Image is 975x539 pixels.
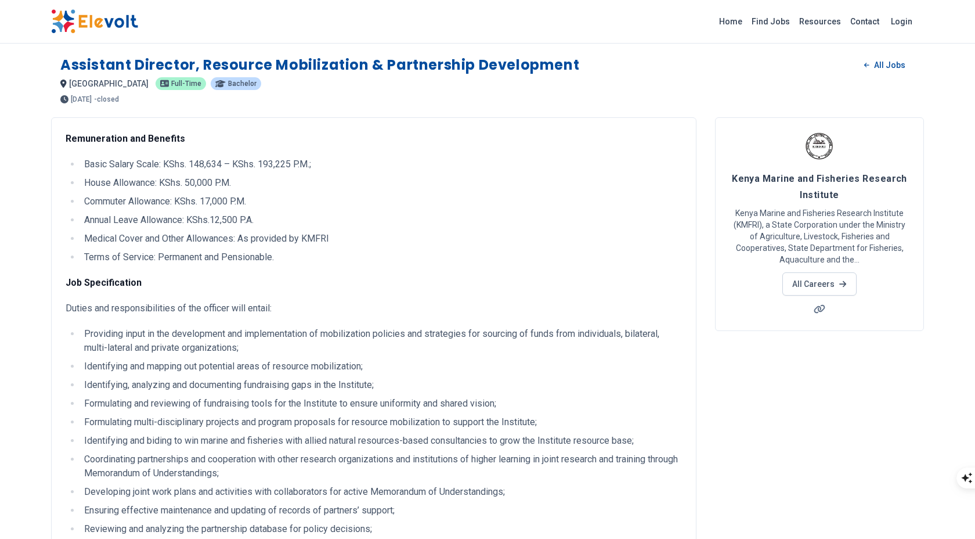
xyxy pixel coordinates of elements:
[81,415,682,429] li: Formulating multi-disciplinary projects and program proposals for resource mobilization to suppor...
[81,378,682,392] li: Identifying, analyzing and documenting fundraising gaps in the Institute;
[714,12,747,31] a: Home
[81,195,682,209] li: Commuter Allowance: KShs. 17,000 P.M.
[94,96,119,103] p: - closed
[81,327,682,355] li: Providing input in the development and implementation of mobilization policies and strategies for...
[228,80,257,87] span: Bachelor
[81,397,682,411] li: Formulating and reviewing of fundraising tools for the Institute to ensure uniformity and shared ...
[81,232,682,246] li: Medical Cover and Other Allowances: As provided by KMFRI
[81,176,682,190] li: House Allowance: KShs. 50,000 P.M.
[884,10,919,33] a: Login
[81,504,682,518] li: Ensuring effective maintenance and updating of records of partners’ support;
[81,213,682,227] li: Annual Leave Allowance: KShs.12,500 P.A.
[81,434,682,448] li: Identifying and biding to win marine and fisheries with allied natural resources-based consultanc...
[66,277,142,288] strong: Job Specification
[60,56,579,74] h1: Assistant Director, Resource Mobilization & Partnership Development
[732,173,907,200] span: Kenya Marine and Fisheries Research Institute
[855,56,915,74] a: All Jobs
[81,522,682,536] li: Reviewing and analyzing the partnership database for policy decisions;
[730,207,909,265] p: Kenya Marine and Fisheries Research Institute (KMFRI), a State Corporation under the Ministry of ...
[66,301,682,315] p: Duties and responsibilities of the officer will entail:
[71,96,92,103] span: [DATE]
[846,12,884,31] a: Contact
[747,12,795,31] a: Find Jobs
[805,132,834,161] img: Kenya Marine and Fisheries Research Institute
[81,485,682,499] li: Developing joint work plans and activities with collaborators for active Memorandum of Understand...
[51,9,138,34] img: Elevolt
[81,250,682,264] li: Terms of Service: Permanent and Pensionable.
[81,452,682,480] li: Coordinating partnerships and cooperation with other research organizations and institutions of h...
[171,80,201,87] span: Full-time
[81,157,682,171] li: Basic Salary Scale: KShs. 148,634 – KShs. 193,225 P.M.;
[795,12,846,31] a: Resources
[782,272,856,296] a: All Careers
[81,360,682,373] li: Identifying and mapping out potential areas of resource mobilization;
[66,133,185,144] strong: Remuneration and Benefits
[69,79,149,88] span: [GEOGRAPHIC_DATA]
